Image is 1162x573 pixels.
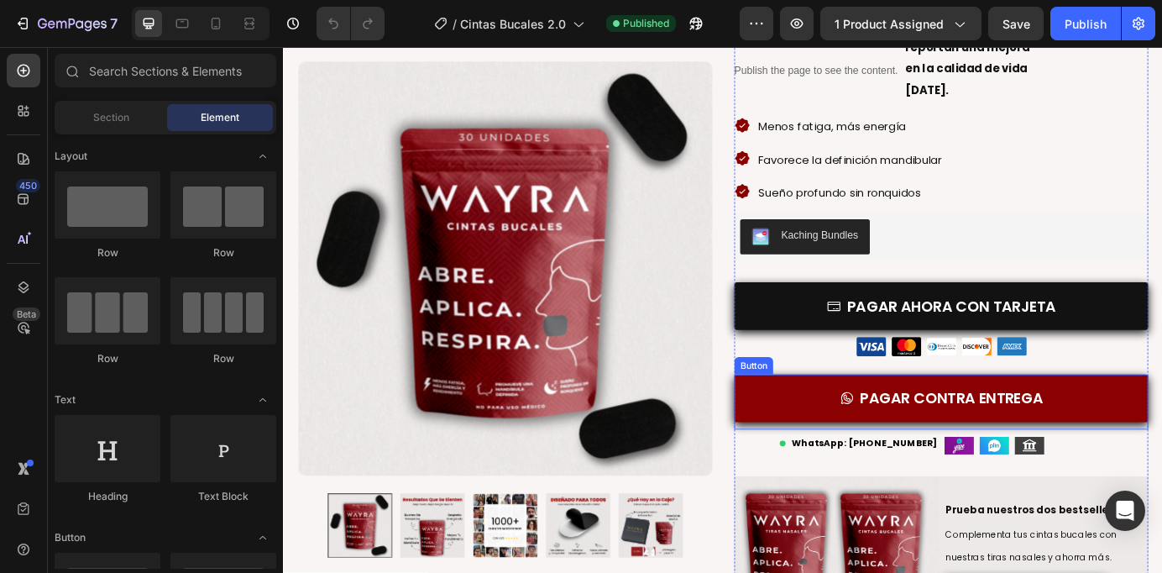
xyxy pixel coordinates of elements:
img: gempages_549480345892815974-8d02856c-2185-4b47-aac2-523f3dc853db.jpg [757,447,791,467]
span: Favorece la definición mandibular [544,120,754,138]
span: Element [201,110,239,125]
img: gempages_549480345892815974-305b1d7c-3873-4200-9c9c-b6cd1b4f57a8.png [737,334,771,354]
div: Button [520,358,557,373]
img: gempages_549480345892815974-bbd5fc99-c37e-4325-acb9-d9612607a316.png [818,333,851,354]
div: PAGAR AHORA CON TARJETA [646,286,885,308]
span: Sueño profundo sin ronquidos [544,158,730,176]
div: Beta [13,308,40,321]
iframe: Design area [283,47,1162,573]
p: PAGAR CONTRA ENTREGA [661,387,871,418]
p: 7 [110,13,118,34]
button: Publish [1050,7,1121,40]
span: Prueba nuestros dos bestsellers [759,523,957,539]
img: KachingBundles.png [537,208,557,228]
span: Toggle open [249,524,276,551]
button: Save [988,7,1044,40]
input: Search Sections & Elements [55,54,276,87]
div: Row [170,245,276,260]
span: Menos fatiga, más energía [544,82,713,100]
div: Kaching Bundles [570,208,658,225]
div: Publish [1065,15,1107,33]
div: Undo/Redo [317,7,385,40]
img: gempages_549480345892815974-741f754d-edb1-4d1b-9768-ea6ac6f53ecb.png [777,334,811,354]
span: Published [623,16,669,31]
button: Kaching Bundles [523,197,672,238]
div: Open Intercom Messenger [1105,491,1145,531]
span: Text [55,392,76,407]
div: Heading [55,489,160,504]
img: gempages_549480345892815974-08834aa0-b358-4b9c-ac84-2472fb4e5080.png [838,447,871,467]
div: Row [55,351,160,366]
img: gempages_549480345892815974-b78b72d7-195f-4b40-8234-9a898c63ea0c.png [657,333,690,354]
a: PAGAR CONTRA ENTREGA [516,376,991,430]
button: PAGAR AHORA CON TARJETA [516,270,991,324]
span: 1 product assigned [835,15,944,33]
button: 7 [7,7,125,40]
span: Section [93,110,129,125]
span: Layout [55,149,87,164]
div: 450 [16,179,40,192]
span: Toggle open [249,143,276,170]
div: Text Block [170,489,276,504]
span: / [453,15,457,33]
span: Save [1002,17,1030,31]
div: Row [55,245,160,260]
div: Row [170,351,276,366]
span: Button [55,530,86,545]
span: Cintas Bucales 2.0 [460,15,566,33]
button: 1 product assigned [820,7,981,40]
b: WhatsApp: [PHONE_NUMBER] [583,447,751,461]
img: gempages_549480345892815974-e89cb446-bf9d-4e01-b51c-eb1c17d9009e.png [697,333,730,354]
span: Toggle open [249,386,276,413]
img: gempages_549480345892815974-d1fc881f-4846-4f63-856c-111d3068dbbe.png [798,447,831,467]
